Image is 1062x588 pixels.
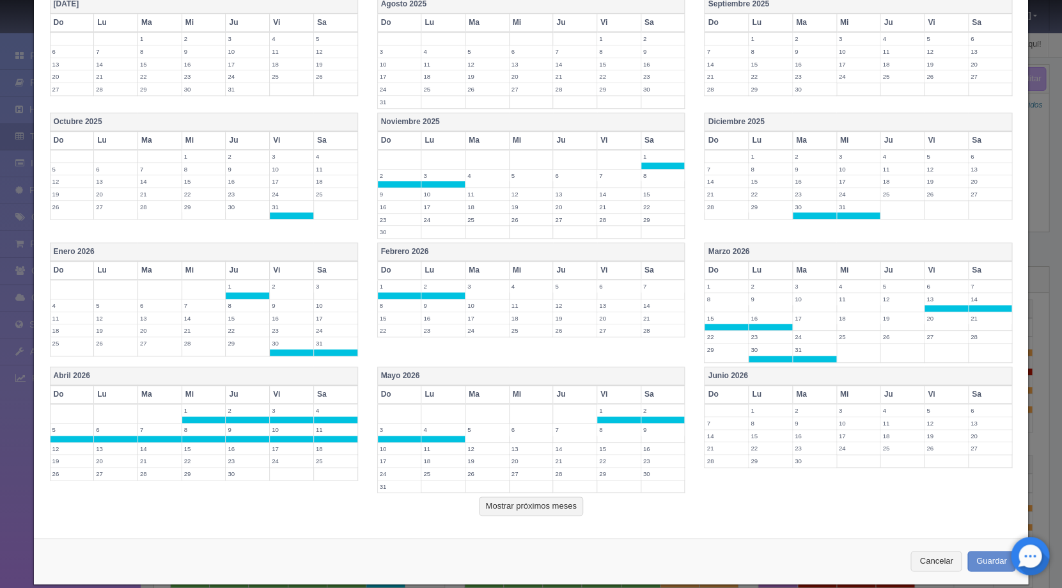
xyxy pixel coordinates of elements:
label: 30 [226,201,269,213]
label: 31 [314,337,357,349]
label: 12 [880,293,924,305]
label: 17 [793,312,836,324]
label: 3 [421,170,465,182]
label: 18 [421,70,465,83]
label: 12 [51,175,94,187]
label: 21 [705,188,748,200]
label: 28 [94,83,137,95]
label: 1 [378,280,421,292]
label: 9 [226,163,269,175]
label: 13 [969,45,1012,58]
label: 26 [880,331,924,343]
label: 15 [641,188,685,200]
label: 13 [94,175,137,187]
label: 13 [969,417,1012,429]
label: 8 [182,424,226,436]
label: 29 [641,214,685,226]
label: 6 [94,424,137,436]
label: 1 [182,404,226,417]
label: 27 [510,83,553,95]
label: 22 [749,188,792,200]
label: 13 [51,58,94,70]
label: 4 [51,299,94,312]
label: 26 [553,324,597,337]
label: 23 [793,188,836,200]
label: 26 [925,70,968,83]
label: 3 [270,150,313,163]
label: 2 [793,404,836,417]
label: 18 [880,58,924,70]
label: 8 [705,293,748,305]
label: 11 [421,58,465,70]
label: 30 [182,83,226,95]
label: 20 [925,312,968,324]
label: 16 [641,58,685,70]
label: 1 [749,404,792,417]
label: 16 [793,58,836,70]
label: 28 [705,83,748,95]
label: 4 [837,280,880,292]
label: 12 [553,299,597,312]
label: 29 [226,337,269,349]
label: 3 [837,404,880,417]
label: 22 [641,201,685,213]
label: 5 [510,170,553,182]
label: 28 [969,331,1012,343]
label: 15 [749,175,792,187]
label: 20 [969,175,1012,187]
label: 10 [270,424,313,436]
label: 11 [465,188,509,200]
label: 7 [641,280,685,292]
label: 3 [837,33,880,45]
label: 9 [749,293,792,305]
label: 17 [378,70,421,83]
label: 22 [378,324,421,337]
label: 15 [749,58,792,70]
label: 27 [969,70,1012,83]
label: 24 [793,331,836,343]
label: 15 [705,312,748,324]
label: 23 [793,70,836,83]
label: 8 [749,417,792,429]
label: 24 [837,188,880,200]
label: 21 [138,188,182,200]
label: 22 [749,70,792,83]
label: 21 [641,312,685,324]
label: 5 [925,33,968,45]
label: 12 [925,45,968,58]
label: 13 [138,312,182,324]
label: 17 [465,312,509,324]
label: 9 [641,45,685,58]
label: 9 [793,45,836,58]
label: 2 [641,33,685,45]
label: 2 [226,150,269,163]
label: 29 [749,201,792,213]
label: 2 [793,33,836,45]
label: 30 [793,201,836,213]
label: 4 [880,150,924,163]
label: 30 [749,344,792,356]
label: 10 [421,188,465,200]
label: 4 [314,404,357,417]
label: 7 [138,424,182,436]
label: 19 [925,175,968,187]
label: 14 [641,299,685,312]
label: 1 [749,33,792,45]
label: 21 [553,70,597,83]
label: 21 [94,70,137,83]
label: 25 [837,331,880,343]
label: 20 [597,312,641,324]
label: 19 [465,70,509,83]
label: 18 [837,312,880,324]
label: 21 [597,201,641,213]
label: 31 [837,201,880,213]
label: 25 [51,337,94,349]
label: 28 [597,214,641,226]
label: 27 [553,214,597,226]
label: 12 [314,45,357,58]
label: 10 [270,163,313,175]
label: 9 [378,188,421,200]
label: 9 [226,424,269,436]
label: 24 [270,188,313,200]
label: 20 [94,188,137,200]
